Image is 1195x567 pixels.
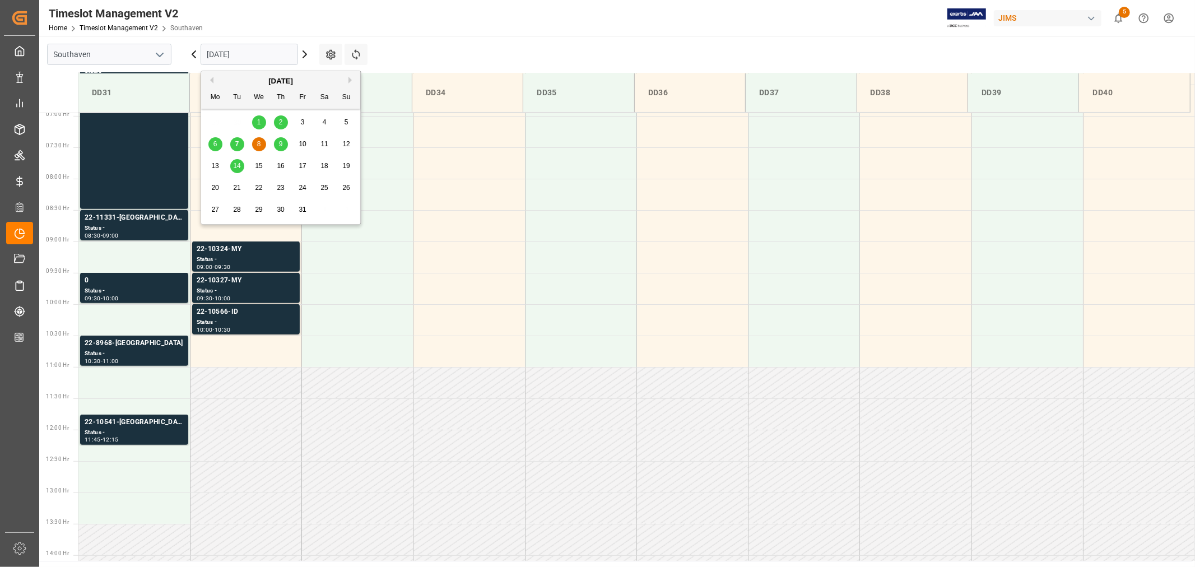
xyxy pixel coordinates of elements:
div: Choose Tuesday, October 28th, 2025 [230,203,244,217]
div: 22-10566-ID [197,306,295,318]
div: DD34 [421,82,514,103]
div: Status - [197,255,295,264]
div: DD40 [1088,82,1181,103]
span: 16 [277,162,284,170]
div: - [213,327,215,332]
div: 09:30 [85,296,101,301]
div: Th [274,91,288,105]
div: DD32 [199,82,291,103]
span: 11 [320,140,328,148]
span: 11:30 Hr [46,393,69,399]
div: Choose Friday, October 10th, 2025 [296,137,310,151]
div: Choose Sunday, October 26th, 2025 [340,181,354,195]
span: 10:00 Hr [46,299,69,305]
span: 7 [235,140,239,148]
div: DD35 [532,82,625,103]
div: Status - [85,224,184,233]
div: Choose Saturday, October 4th, 2025 [318,115,332,129]
div: Status - [85,349,184,359]
div: 10:00 [103,296,119,301]
div: Choose Friday, October 31st, 2025 [296,203,310,217]
span: 14 [233,162,240,170]
span: 18 [320,162,328,170]
div: DD38 [866,82,959,103]
span: 10:30 Hr [46,331,69,337]
div: Sa [318,91,332,105]
div: Choose Saturday, October 11th, 2025 [318,137,332,151]
div: 11:00 [103,359,119,364]
div: Choose Wednesday, October 8th, 2025 [252,137,266,151]
button: Previous Month [207,77,213,83]
span: 11:00 Hr [46,362,69,368]
span: 13:30 Hr [46,519,69,525]
div: - [213,264,215,269]
div: Choose Friday, October 17th, 2025 [296,159,310,173]
button: JIMS [994,7,1106,29]
div: Choose Sunday, October 5th, 2025 [340,115,354,129]
div: 09:00 [103,233,119,238]
span: 09:00 Hr [46,236,69,243]
div: Choose Monday, October 27th, 2025 [208,203,222,217]
span: 5 [1119,7,1130,18]
span: 20 [211,184,218,192]
span: 22 [255,184,262,192]
div: 10:00 [215,296,231,301]
div: DD39 [977,82,1070,103]
div: Mo [208,91,222,105]
span: 10 [299,140,306,148]
div: Choose Sunday, October 12th, 2025 [340,137,354,151]
div: - [101,437,103,442]
span: 30 [277,206,284,213]
div: Choose Thursday, October 9th, 2025 [274,137,288,151]
div: Choose Tuesday, October 14th, 2025 [230,159,244,173]
div: 0 [85,275,184,286]
input: MM-DD-YYYY [201,44,298,65]
div: 09:30 [197,296,213,301]
span: 9 [279,140,283,148]
span: 13 [211,162,218,170]
div: Choose Wednesday, October 22nd, 2025 [252,181,266,195]
span: 23 [277,184,284,192]
div: Choose Friday, October 3rd, 2025 [296,115,310,129]
div: DD37 [755,82,847,103]
div: Status - [197,286,295,296]
span: 25 [320,184,328,192]
div: Choose Sunday, October 19th, 2025 [340,159,354,173]
span: 07:00 Hr [46,111,69,117]
div: 09:00 [197,264,213,269]
div: 22-10327-MY [197,275,295,286]
span: 29 [255,206,262,213]
div: Timeslot Management V2 [49,5,203,22]
div: 11:45 [85,437,101,442]
div: 12:15 [103,437,119,442]
div: JIMS [994,10,1101,26]
button: open menu [151,46,168,63]
div: Choose Wednesday, October 1st, 2025 [252,115,266,129]
span: 1 [257,118,261,126]
div: Choose Thursday, October 30th, 2025 [274,203,288,217]
span: 26 [342,184,350,192]
span: 07:30 Hr [46,142,69,148]
div: - [213,296,215,301]
span: 5 [345,118,348,126]
div: Status - [85,286,184,296]
span: 12:00 Hr [46,425,69,431]
div: Choose Wednesday, October 15th, 2025 [252,159,266,173]
span: 6 [213,140,217,148]
div: Tu [230,91,244,105]
span: 31 [299,206,306,213]
div: Choose Monday, October 13th, 2025 [208,159,222,173]
div: Choose Thursday, October 16th, 2025 [274,159,288,173]
div: We [252,91,266,105]
img: Exertis%20JAM%20-%20Email%20Logo.jpg_1722504956.jpg [947,8,986,28]
div: 09:30 [215,264,231,269]
span: 27 [211,206,218,213]
span: 08:30 Hr [46,205,69,211]
span: 12 [342,140,350,148]
div: Choose Monday, October 20th, 2025 [208,181,222,195]
span: 24 [299,184,306,192]
a: Home [49,24,67,32]
button: Next Month [348,77,355,83]
div: - [101,359,103,364]
div: - [101,233,103,238]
